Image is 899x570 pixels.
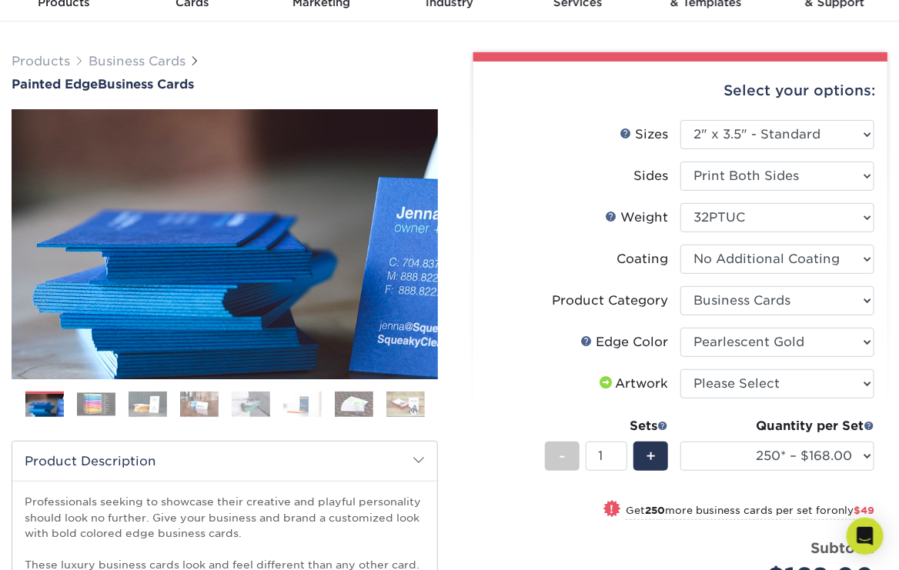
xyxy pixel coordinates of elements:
[605,208,668,227] div: Weight
[129,392,167,418] img: Business Cards 03
[646,445,656,468] span: +
[559,445,566,468] span: -
[854,505,874,516] span: $49
[283,392,322,418] img: Business Cards 06
[680,417,874,435] div: Quantity per Set
[12,32,438,458] img: Painted Edge 01
[386,392,425,418] img: Business Cards 08
[12,442,437,481] h2: Product Description
[552,292,668,310] div: Product Category
[633,167,668,185] div: Sides
[180,392,219,418] img: Business Cards 04
[335,392,373,418] img: Business Cards 07
[810,539,874,556] strong: Subtotal
[12,77,98,92] span: Painted Edge
[12,54,70,68] a: Products
[232,392,270,418] img: Business Cards 05
[831,505,874,516] span: only
[12,77,438,92] h1: Business Cards
[617,250,668,268] div: Coating
[610,502,614,518] span: !
[89,54,185,68] a: Business Cards
[620,125,668,144] div: Sizes
[25,386,64,425] img: Business Cards 01
[626,505,874,520] small: Get more business cards per set for
[12,77,438,92] a: Painted EdgeBusiness Cards
[580,333,668,352] div: Edge Color
[597,375,668,393] div: Artwork
[847,518,884,555] div: Open Intercom Messenger
[4,523,131,565] iframe: Google Customer Reviews
[545,417,668,435] div: Sets
[486,62,875,120] div: Select your options:
[645,505,665,516] strong: 250
[77,392,115,416] img: Business Cards 02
